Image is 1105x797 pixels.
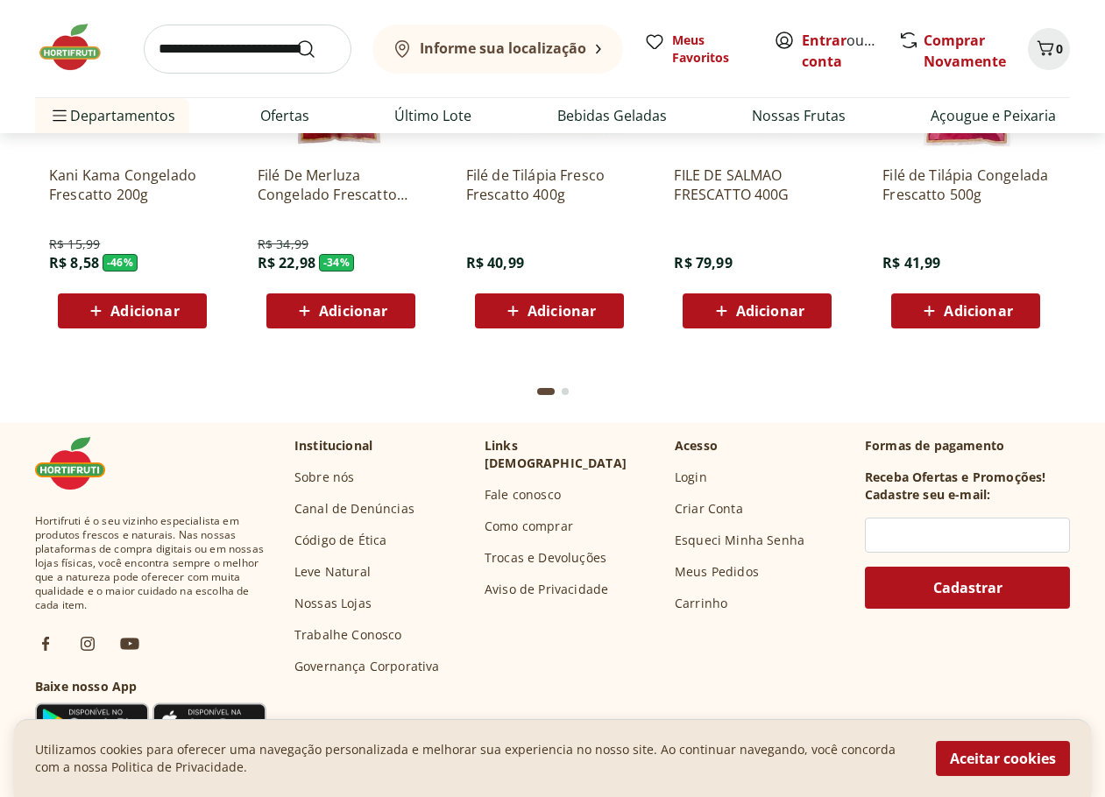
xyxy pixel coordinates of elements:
[35,21,123,74] img: Hortifruti
[258,253,315,272] span: R$ 22,98
[294,563,371,581] a: Leve Natural
[394,105,471,126] a: Último Lote
[77,633,98,654] img: ig
[35,741,915,776] p: Utilizamos cookies para oferecer uma navegação personalizada e melhorar sua experiencia no nosso ...
[802,31,898,71] a: Criar conta
[752,105,846,126] a: Nossas Frutas
[319,254,354,272] span: - 34 %
[644,32,753,67] a: Meus Favoritos
[372,25,623,74] button: Informe sua localização
[558,370,572,413] button: Go to page 2 from fs-carousel
[534,370,558,413] button: Current page from fs-carousel
[1028,28,1070,70] button: Carrinho
[683,293,832,328] button: Adicionar
[152,702,266,737] img: App Store Icon
[891,293,1040,328] button: Adicionar
[260,105,309,126] a: Ofertas
[485,549,606,567] a: Trocas e Devoluções
[485,518,573,535] a: Como comprar
[35,633,56,654] img: fb
[736,304,804,318] span: Adicionar
[144,25,351,74] input: search
[420,39,586,58] b: Informe sua localização
[49,95,70,137] button: Menu
[675,595,727,612] a: Carrinho
[674,253,732,272] span: R$ 79,99
[485,437,661,472] p: Links [DEMOGRAPHIC_DATA]
[258,166,424,204] a: Filé De Merluza Congelado Frescatto 500G
[466,166,633,204] a: Filé de Tilápia Fresco Frescatto 400g
[49,166,216,204] a: Kani Kama Congelado Frescatto 200g
[58,293,207,328] button: Adicionar
[294,595,372,612] a: Nossas Lojas
[675,563,759,581] a: Meus Pedidos
[865,486,990,504] h3: Cadastre seu e-mail:
[933,581,1002,595] span: Cadastrar
[266,293,415,328] button: Adicionar
[675,500,743,518] a: Criar Conta
[110,304,179,318] span: Adicionar
[528,304,596,318] span: Adicionar
[882,166,1049,204] a: Filé de Tilápia Congelada Frescatto 500g
[294,469,354,486] a: Sobre nós
[294,500,414,518] a: Canal de Denúncias
[485,581,608,598] a: Aviso de Privacidade
[475,293,624,328] button: Adicionar
[865,469,1045,486] h3: Receba Ofertas e Promoções!
[35,702,149,737] img: Google Play Icon
[802,31,846,50] a: Entrar
[294,658,440,675] a: Governança Corporativa
[35,514,266,612] span: Hortifruti é o seu vizinho especialista em produtos frescos e naturais. Nas nossas plataformas de...
[675,437,718,455] p: Acesso
[319,304,387,318] span: Adicionar
[675,532,804,549] a: Esqueci Minha Senha
[924,31,1006,71] a: Comprar Novamente
[865,437,1070,455] p: Formas de pagamento
[35,437,123,490] img: Hortifruti
[485,486,561,504] a: Fale conosco
[557,105,667,126] a: Bebidas Geladas
[672,32,753,67] span: Meus Favoritos
[35,678,266,695] h3: Baixe nosso App
[865,567,1070,609] button: Cadastrar
[802,30,880,72] span: ou
[49,95,175,137] span: Departamentos
[119,633,140,654] img: ytb
[294,626,402,644] a: Trabalhe Conosco
[1056,40,1063,57] span: 0
[674,166,840,204] a: FILE DE SALMAO FRESCATTO 400G
[882,253,940,272] span: R$ 41,99
[49,253,99,272] span: R$ 8,58
[936,741,1070,776] button: Aceitar cookies
[675,469,707,486] a: Login
[931,105,1056,126] a: Açougue e Peixaria
[944,304,1012,318] span: Adicionar
[466,253,524,272] span: R$ 40,99
[294,437,372,455] p: Institucional
[49,236,100,253] span: R$ 15,99
[103,254,138,272] span: - 46 %
[258,236,308,253] span: R$ 34,99
[294,532,386,549] a: Código de Ética
[295,39,337,60] button: Submit Search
